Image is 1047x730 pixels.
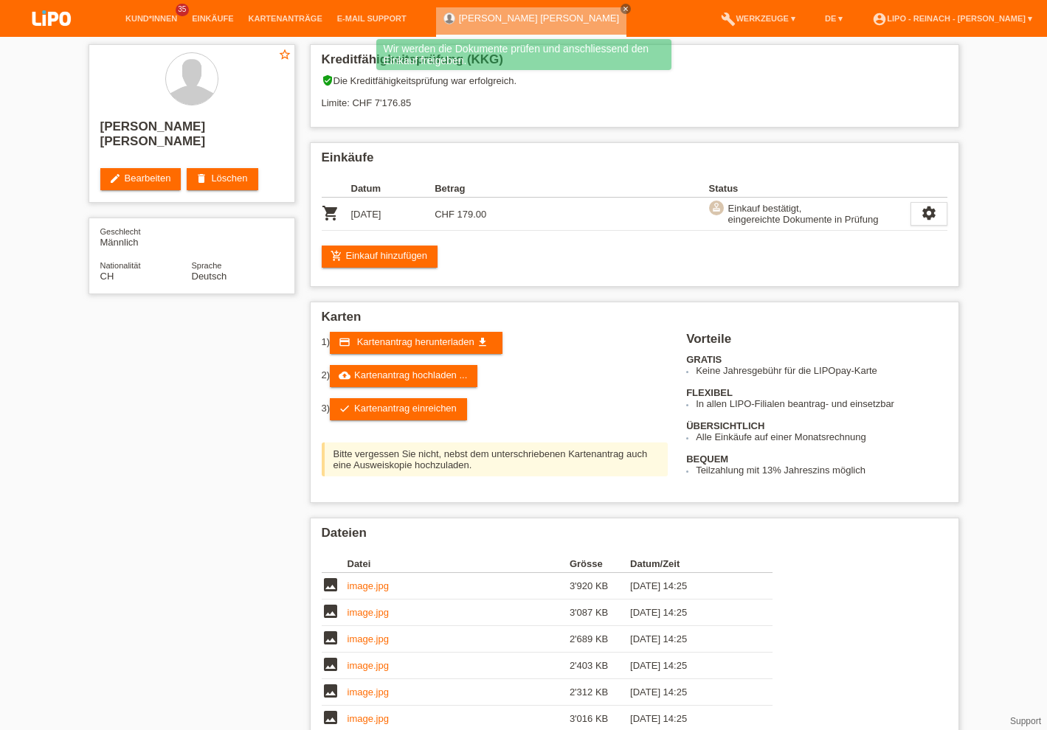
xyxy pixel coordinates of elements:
[696,431,947,442] li: Alle Einkäufe auf einer Monatsrechnung
[696,365,947,376] li: Keine Jahresgebühr für die LIPOpay-Karte
[192,261,222,270] span: Sprache
[570,573,630,599] td: 3'920 KB
[330,365,477,387] a: cloud_uploadKartenantrag hochladen ...
[1010,716,1041,726] a: Support
[351,198,435,231] td: [DATE]
[713,14,803,23] a: buildWerkzeuge ▾
[322,398,668,420] div: 3)
[322,74,947,119] div: Die Kreditfähigkeitsprüfung war erfolgreich. Limite: CHF 7'176.85
[630,679,751,706] td: [DATE] 14:25
[570,626,630,653] td: 2'689 KB
[322,576,339,594] i: image
[865,14,1040,23] a: account_circleLIPO - Reinach - [PERSON_NAME] ▾
[570,599,630,626] td: 3'087 KB
[630,626,751,653] td: [DATE] 14:25
[818,14,850,23] a: DE ▾
[322,682,339,700] i: image
[711,202,722,212] i: approval
[330,332,502,354] a: credit_card Kartenantrag herunterladen get_app
[322,74,334,86] i: verified_user
[330,14,414,23] a: E-Mail Support
[184,14,241,23] a: Einkäufe
[724,201,879,227] div: Einkauf bestätigt, eingereichte Dokumente in Prüfung
[686,420,764,431] b: ÜBERSICHTLICH
[686,332,947,354] h2: Vorteile
[331,250,342,262] i: add_shopping_cart
[339,369,350,381] i: cloud_upload
[686,453,728,465] b: BEQUEM
[348,580,389,591] a: image.jpg
[330,398,467,420] a: checkKartenantrag einreichen
[322,709,339,726] i: image
[872,12,887,27] i: account_circle
[118,14,184,23] a: Kund*innen
[100,226,192,248] div: Männlich
[348,686,389,698] a: image.jpg
[630,653,751,679] td: [DATE] 14:25
[322,526,947,548] h2: Dateien
[435,180,519,198] th: Betrag
[322,310,947,332] h2: Karten
[322,150,947,173] h2: Einkäufe
[196,173,207,184] i: delete
[322,629,339,647] i: image
[100,271,114,282] span: Schweiz
[709,180,910,198] th: Status
[570,653,630,679] td: 2'403 KB
[721,12,736,27] i: build
[570,679,630,706] td: 2'312 KB
[339,336,350,348] i: credit_card
[348,607,389,618] a: image.jpg
[630,573,751,599] td: [DATE] 14:25
[630,599,751,626] td: [DATE] 14:25
[322,332,668,354] div: 1)
[630,555,751,573] th: Datum/Zeit
[348,555,570,573] th: Datei
[322,246,438,268] a: add_shopping_cartEinkauf hinzufügen
[357,336,474,347] span: Kartenantrag herunterladen
[351,180,435,198] th: Datum
[477,336,488,348] i: get_app
[686,354,722,365] b: GRATIS
[921,205,937,221] i: settings
[109,173,121,184] i: edit
[322,602,339,620] i: image
[241,14,330,23] a: Kartenanträge
[622,5,629,13] i: close
[322,656,339,673] i: image
[348,633,389,644] a: image.jpg
[322,204,339,222] i: POSP00027173
[322,365,668,387] div: 2)
[100,119,283,156] h2: [PERSON_NAME] [PERSON_NAME]
[696,465,947,476] li: Teilzahlung mit 13% Jahreszins möglich
[621,4,631,14] a: close
[459,13,619,24] a: [PERSON_NAME] [PERSON_NAME]
[322,442,668,476] div: Bitte vergessen Sie nicht, nebst dem unterschriebenen Kartenantrag auch eine Ausweiskopie hochzul...
[100,168,182,190] a: editBearbeiten
[686,387,733,398] b: FLEXIBEL
[696,398,947,409] li: In allen LIPO-Filialen beantrag- und einsetzbar
[187,168,258,190] a: deleteLöschen
[176,4,189,16] span: 35
[570,555,630,573] th: Grösse
[100,227,141,236] span: Geschlecht
[348,713,389,724] a: image.jpg
[339,403,350,414] i: check
[15,30,89,41] a: LIPO pay
[192,271,227,282] span: Deutsch
[100,261,141,270] span: Nationalität
[435,198,519,231] td: CHF 179.00
[376,39,671,70] div: Wir werden die Dokumente prüfen und anschliessend den Einkauf freigeben.
[348,660,389,671] a: image.jpg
